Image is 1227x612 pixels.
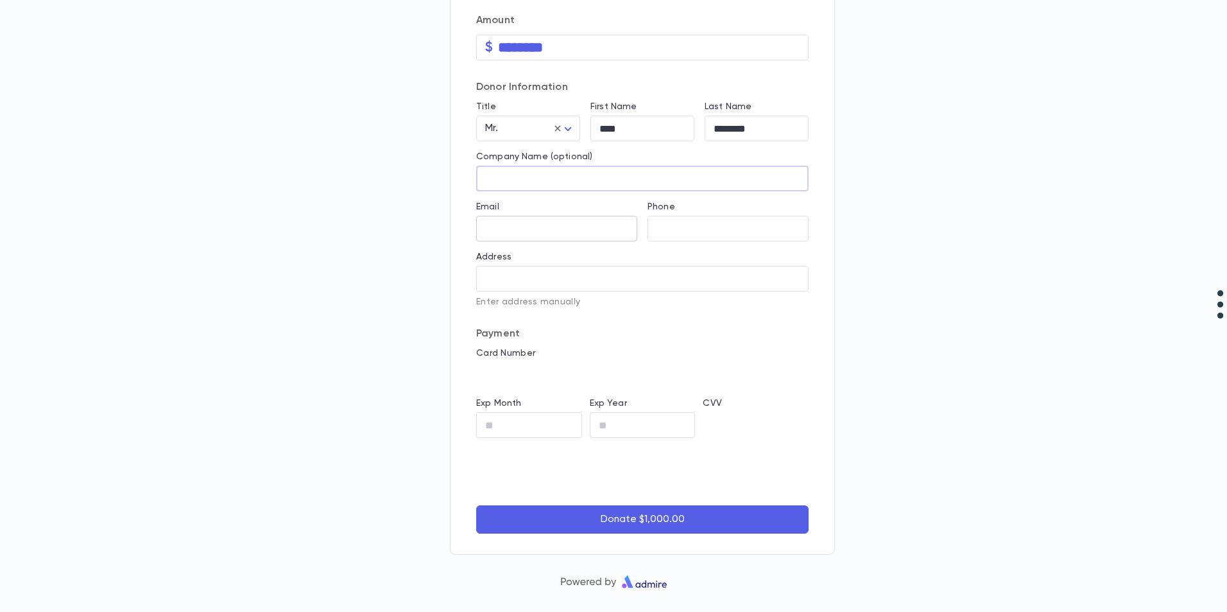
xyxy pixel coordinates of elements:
[476,81,809,94] p: Donor Information
[476,362,809,388] iframe: card
[476,101,496,112] label: Title
[476,152,592,162] label: Company Name (optional)
[476,116,580,141] div: Mr.
[476,14,809,27] p: Amount
[476,202,499,212] label: Email
[476,328,809,340] p: Payment
[485,123,498,134] span: Mr.
[476,348,809,358] p: Card Number
[485,41,493,54] p: $
[476,297,809,307] p: Enter address manually
[703,398,809,408] p: CVV
[648,202,675,212] label: Phone
[476,398,521,408] label: Exp Month
[705,101,751,112] label: Last Name
[703,412,809,438] iframe: cvv
[590,101,637,112] label: First Name
[476,505,809,534] button: Donate $1,000.00
[590,398,627,408] label: Exp Year
[476,252,511,262] label: Address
